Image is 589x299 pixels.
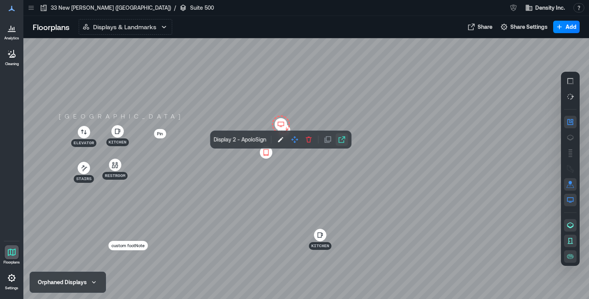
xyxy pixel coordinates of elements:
p: Cleaning [5,62,19,66]
button: Add [553,21,580,33]
p: 33 New [PERSON_NAME] ([GEOGRAPHIC_DATA]) [51,4,171,12]
p: Floorplans [4,260,20,265]
span: Share [478,23,492,31]
p: Settings [5,286,18,290]
span: Share Settings [510,23,548,31]
a: Cleaning [2,44,21,69]
p: Floorplans [33,21,69,32]
a: Settings [2,269,21,293]
p: Restroom [105,173,125,179]
button: Share [465,21,495,33]
button: Displays & Landmarks [79,19,172,35]
p: Kitchen [108,139,126,145]
a: Analytics [2,19,21,43]
p: Pin [157,130,163,138]
div: Orphaned Displays [38,278,87,286]
p: / [174,4,176,12]
span: Density Inc. [535,4,565,12]
a: Floorplans [1,243,22,267]
p: [GEOGRAPHIC_DATA] [55,112,184,120]
p: Display 2 - ApoloSign [214,136,266,143]
button: Density Inc. [523,2,567,14]
button: Share Settings [498,21,550,33]
p: Elevator [74,140,94,146]
p: Kitchen [311,243,329,249]
p: Displays & Landmarks [93,22,156,32]
button: Orphaned Displays [35,277,101,288]
p: Stairs [76,176,92,182]
p: custom footNote [111,242,145,249]
p: Analytics [4,36,19,41]
p: Suite 500 [190,4,214,12]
